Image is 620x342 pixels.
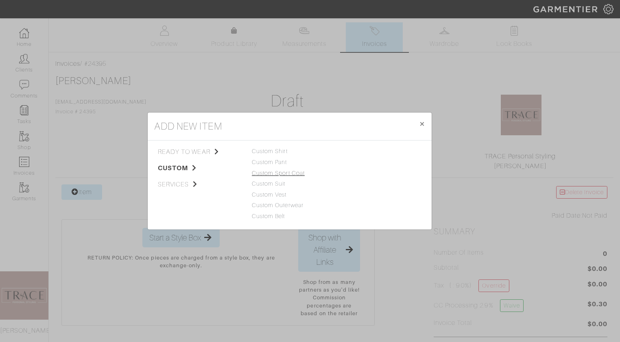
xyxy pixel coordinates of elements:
[158,180,240,189] span: services
[154,119,222,134] h4: add new item
[252,180,286,187] a: Custom Suit
[252,202,303,208] a: Custom Outerwear
[252,148,288,154] a: Custom Shirt
[252,213,285,219] a: Custom Belt
[252,159,287,165] a: Custom Pant
[419,118,425,129] span: ×
[252,170,305,176] a: Custom Sport Coat
[158,163,240,173] span: custom
[252,191,287,198] a: Custom Vest
[158,147,240,157] span: ready to wear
